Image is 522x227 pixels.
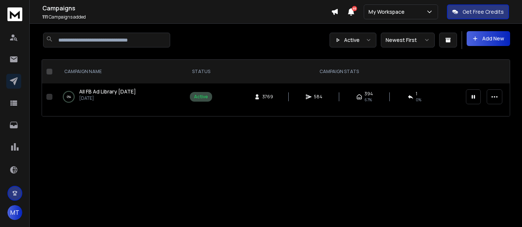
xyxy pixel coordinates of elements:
[42,4,331,13] h1: Campaigns
[447,4,509,19] button: Get Free Credits
[55,60,185,83] th: CAMPAIGN NAME
[79,95,136,101] p: [DATE]
[79,88,136,95] a: All FB Ad Library [DATE]
[369,8,408,16] p: My Workspace
[352,6,357,11] span: 49
[67,93,71,101] p: 0 %
[185,60,217,83] th: STATUS
[467,31,510,46] button: Add New
[217,60,461,83] th: CAMPAIGN STATS
[42,14,331,20] p: Campaigns added
[364,91,373,97] span: 394
[262,94,273,100] span: 3769
[344,36,360,44] p: Active
[314,94,322,100] span: 584
[7,7,22,21] img: logo
[7,205,22,220] button: MT
[55,83,185,110] td: 0%All FB Ad Library [DATE][DATE]
[194,94,208,100] div: Active
[381,33,435,47] button: Newest First
[42,14,48,20] span: 111
[463,8,504,16] p: Get Free Credits
[416,97,421,103] span: 0 %
[364,97,372,103] span: 67 %
[416,91,417,97] span: 1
